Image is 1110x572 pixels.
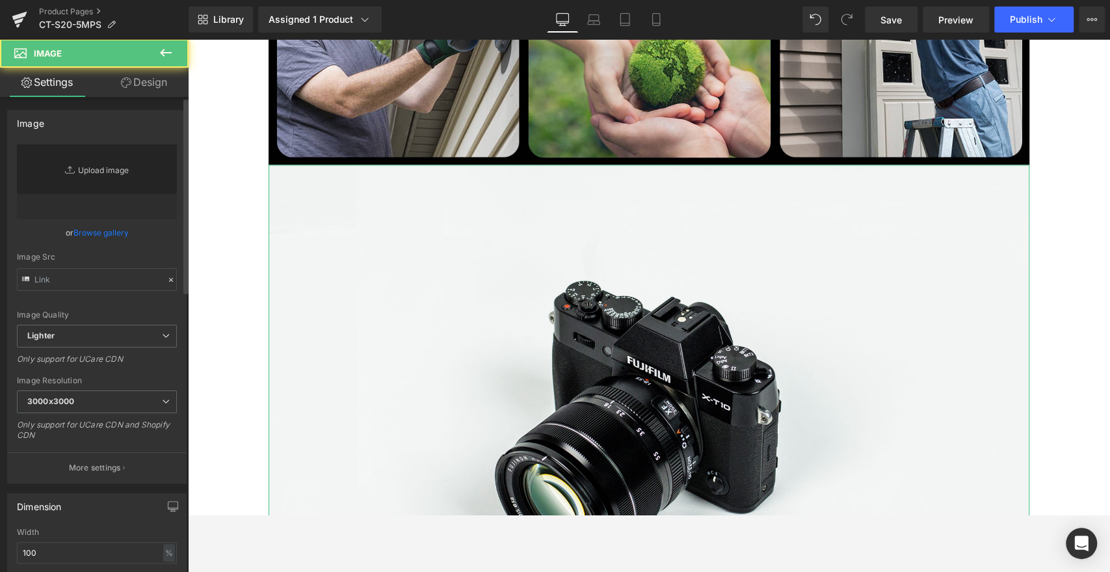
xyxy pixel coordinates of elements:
[17,376,177,385] div: Image Resolution
[1066,528,1097,559] div: Open Intercom Messenger
[97,68,191,97] a: Design
[834,7,860,33] button: Redo
[213,14,244,25] span: Library
[1010,14,1042,25] span: Publish
[17,528,177,537] div: Width
[69,462,121,474] p: More settings
[17,252,177,262] div: Image Src
[17,268,177,291] input: Link
[578,7,609,33] a: Laptop
[73,221,129,244] a: Browse gallery
[17,420,177,449] div: Only support for UCare CDN and Shopify CDN
[994,7,1074,33] button: Publish
[1079,7,1105,33] button: More
[17,354,177,373] div: Only support for UCare CDN
[17,111,44,129] div: Image
[17,542,177,564] input: auto
[547,7,578,33] a: Desktop
[189,7,253,33] a: New Library
[17,226,177,239] div: or
[34,48,62,59] span: Image
[27,331,55,340] b: Lighter
[938,13,973,27] span: Preview
[923,7,989,33] a: Preview
[39,20,101,30] span: CT-S20-5MPS
[802,7,828,33] button: Undo
[641,7,672,33] a: Mobile
[163,544,175,562] div: %
[8,452,186,483] button: More settings
[17,310,177,320] div: Image Quality
[39,7,189,17] a: Product Pages
[27,396,74,406] b: 3000x3000
[269,13,371,26] div: Assigned 1 Product
[609,7,641,33] a: Tablet
[17,494,62,512] div: Dimension
[880,13,902,27] span: Save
